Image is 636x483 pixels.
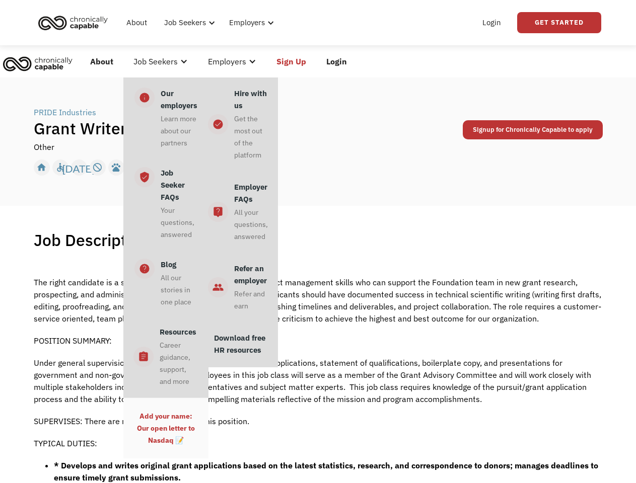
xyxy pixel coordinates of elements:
[213,281,224,293] div: people
[111,160,121,175] div: pets
[62,160,95,175] div: [DATE]
[476,7,507,39] a: Login
[34,106,99,118] a: PRIDE Industries
[198,322,278,367] a: Download free HR resources
[234,181,268,205] div: Employer FAQs
[214,332,268,356] div: Download free HR resources
[123,316,208,397] a: assignmentResourcesCareer guidance, support, and more
[234,88,268,112] div: Hire with us
[139,171,150,183] div: verified_user
[463,120,603,139] a: Signup for Chronically Capable to apply
[34,230,150,250] h1: Job Description
[120,7,153,39] a: About
[160,339,198,387] div: Career guidance, support, and more
[158,7,218,39] div: Job Seekers
[80,45,123,77] a: About
[198,45,266,77] div: Employers
[138,351,149,363] div: assignment
[161,272,197,308] div: All our stories in one place
[123,45,198,77] div: Job Seekers
[234,206,268,243] div: All your questions, answered
[34,357,603,405] p: Under general supervision, the Grant Writer develops content for applications, statement of quali...
[213,206,224,218] div: live_help
[139,92,150,104] div: info
[161,167,197,203] div: Job Seeker FAQs
[34,264,603,325] p: The right candidate is a solution-driven individual with strong project management skills who can...
[198,171,278,253] a: live_helpEmployer FAQsAll your questions, answered
[198,253,278,322] a: peopleRefer an employerRefer and earn
[123,249,208,316] a: help_centerBlogAll our stories in one place
[139,263,150,275] div: help_center
[223,7,277,39] div: Employers
[34,437,603,449] p: TYPICAL DUTIES:
[198,77,278,171] a: check_circle_outlineHire with usGet the most out of the platform
[208,55,246,67] div: Employers
[161,88,197,112] div: Our employers
[133,410,198,446] div: Add your name: Our open letter to Nasdaq 📝
[34,118,461,138] h1: Grant Writer (Remote)
[234,113,268,161] div: Get the most out of the platform
[34,415,603,427] p: SUPERVISES: There are no direct reports with this position.
[133,408,198,448] a: Add your name:Our open letter to Nasdaq 📝
[161,113,197,149] div: Learn more about our partners
[234,288,268,312] div: Refer and earn
[266,45,316,77] a: Sign Up
[316,45,357,77] a: Login
[517,12,601,33] a: Get Started
[213,118,224,130] div: check_circle_outline
[161,204,197,240] div: Your questions, answered
[123,157,208,249] a: verified_userJob Seeker FAQsYour questions, answered
[133,55,178,67] div: Job Seekers
[54,460,598,482] strong: * Develops and writes original grant applications based on the latest statistics, research, and c...
[164,17,206,29] div: Job Seekers
[34,335,603,347] p: POSITION SUMMARY:
[234,263,268,287] div: Refer an employer
[123,77,208,157] a: infoOur employersLearn more about our partners
[55,160,65,175] div: accessible
[160,326,196,338] div: Resources
[198,77,278,367] nav: Employers
[34,141,54,153] div: Other
[35,12,111,34] img: Chronically Capable logo
[36,160,47,175] div: home
[34,106,96,118] div: PRIDE Industries
[161,259,176,271] div: Blog
[229,17,265,29] div: Employers
[92,160,103,175] div: not_interested
[123,77,208,458] nav: Job Seekers
[35,12,115,34] a: home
